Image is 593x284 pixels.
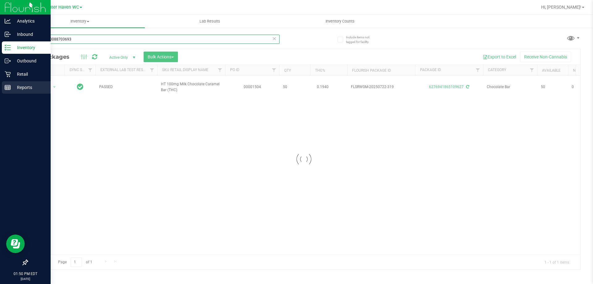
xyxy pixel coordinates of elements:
span: Winter Haven WC [44,5,79,10]
span: Lab Results [191,19,229,24]
span: Clear [272,35,276,43]
inline-svg: Inventory [5,45,11,51]
p: Outbound [11,57,48,65]
span: Hi, [PERSON_NAME]! [541,5,581,10]
span: Inventory Counts [317,19,363,24]
p: [DATE] [3,277,48,281]
p: Inventory [11,44,48,51]
span: Include items not tagged for facility [346,35,377,44]
p: Analytics [11,17,48,25]
inline-svg: Inbound [5,31,11,37]
iframe: Resource center [6,235,25,253]
a: Inventory [15,15,145,28]
p: Reports [11,84,48,91]
p: Inbound [11,31,48,38]
inline-svg: Retail [5,71,11,77]
inline-svg: Outbound [5,58,11,64]
inline-svg: Reports [5,84,11,91]
a: Lab Results [145,15,275,28]
span: Inventory [15,19,145,24]
p: Retail [11,70,48,78]
a: Inventory Counts [275,15,405,28]
inline-svg: Analytics [5,18,11,24]
p: 01:50 PM EDT [3,271,48,277]
input: Search Package ID, Item Name, SKU, Lot or Part Number... [27,35,280,44]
